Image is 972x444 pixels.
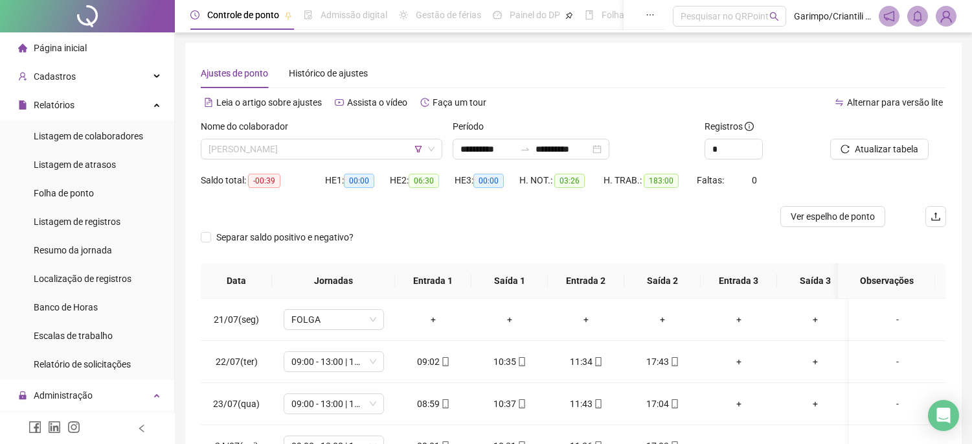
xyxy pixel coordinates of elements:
[835,98,844,107] span: swap
[204,98,213,107] span: file-text
[711,312,767,327] div: +
[711,397,767,411] div: +
[585,10,594,19] span: book
[34,302,98,312] span: Banco de Horas
[405,312,461,327] div: +
[931,211,941,222] span: upload
[214,314,259,325] span: 21/07(seg)
[644,174,679,188] span: 183:00
[604,173,697,188] div: H. TRAB.:
[347,97,407,108] span: Assista o vídeo
[201,119,297,134] label: Nome do colaborador
[34,71,76,82] span: Cadastros
[405,355,461,369] div: 09:02
[440,357,450,366] span: mobile
[830,139,929,159] button: Atualizar tabela
[635,397,690,411] div: 17:04
[558,397,614,411] div: 11:43
[787,355,843,369] div: +
[516,399,526,408] span: mobile
[635,312,690,327] div: +
[848,274,925,288] span: Observações
[510,10,560,20] span: Painel do DP
[427,145,435,153] span: down
[455,173,519,188] div: HE 3:
[519,173,604,188] div: H. NOT.:
[602,10,684,20] span: Folha de pagamento
[414,145,422,153] span: filter
[335,98,344,107] span: youtube
[209,139,435,159] span: ADRIANA NASCIMENTO DA SILVA
[697,175,726,185] span: Faltas:
[34,43,87,53] span: Página inicial
[34,100,74,110] span: Relatórios
[291,352,376,371] span: 09:00 - 13:00 | 14:00 - 17:00
[669,399,679,408] span: mobile
[593,357,603,366] span: mobile
[558,312,614,327] div: +
[137,424,146,433] span: left
[777,263,853,299] th: Saída 3
[18,391,27,400] span: lock
[701,263,777,299] th: Entrada 3
[554,174,585,188] span: 03:26
[34,188,94,198] span: Folha de ponto
[471,263,548,299] th: Saída 1
[635,355,690,369] div: 17:43
[453,119,492,134] label: Período
[433,97,486,108] span: Faça um tour
[34,131,143,141] span: Listagem de colaboradores
[48,421,61,434] span: linkedin
[558,355,614,369] div: 11:34
[841,145,850,154] span: reload
[34,216,120,227] span: Listagem de registros
[190,10,199,19] span: clock-circle
[855,142,918,156] span: Atualizar tabela
[883,10,895,22] span: notification
[34,274,131,284] span: Localização de registros
[493,10,502,19] span: dashboard
[67,421,80,434] span: instagram
[794,9,872,23] span: Garimpo/Criantili - O GARIMPO
[291,310,376,329] span: FOLGA
[216,97,322,108] span: Leia o artigo sobre ajustes
[859,355,936,369] div: -
[321,10,387,20] span: Admissão digital
[416,10,481,20] span: Gestão de férias
[928,400,959,431] div: Open Intercom Messenger
[216,356,258,367] span: 22/07(ter)
[482,355,537,369] div: 10:35
[284,12,292,19] span: pushpin
[548,263,624,299] th: Entrada 2
[752,175,757,185] span: 0
[646,10,655,19] span: ellipsis
[624,263,701,299] th: Saída 2
[565,12,573,19] span: pushpin
[420,98,429,107] span: history
[207,10,279,20] span: Controle de ponto
[711,355,767,369] div: +
[18,100,27,110] span: file
[473,174,504,188] span: 00:00
[482,397,537,411] div: 10:37
[440,399,450,408] span: mobile
[669,357,679,366] span: mobile
[482,312,537,327] div: +
[769,12,779,21] span: search
[593,399,603,408] span: mobile
[201,68,268,78] span: Ajustes de ponto
[18,72,27,81] span: user-add
[28,421,41,434] span: facebook
[289,68,368,78] span: Histórico de ajustes
[745,122,754,131] span: info-circle
[405,397,461,411] div: 08:59
[34,245,112,255] span: Resumo da jornada
[34,159,116,170] span: Listagem de atrasos
[791,209,875,224] span: Ver espelho de ponto
[34,390,93,401] span: Administração
[936,6,956,26] img: 2226
[912,10,923,22] span: bell
[34,331,113,341] span: Escalas de trabalho
[847,97,943,108] span: Alternar para versão lite
[304,10,313,19] span: file-done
